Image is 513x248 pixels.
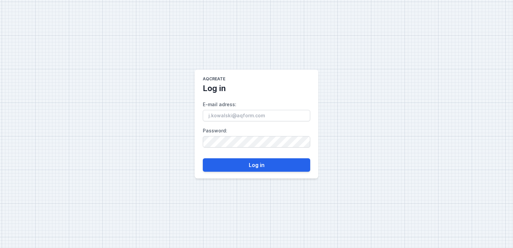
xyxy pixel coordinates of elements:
[203,136,310,148] input: Password:
[203,158,310,172] button: Log in
[203,110,310,121] input: E-mail adress:
[203,76,225,83] h1: AQcreate
[203,125,310,148] label: Password :
[203,99,310,121] label: E-mail adress :
[203,83,226,94] h2: Log in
